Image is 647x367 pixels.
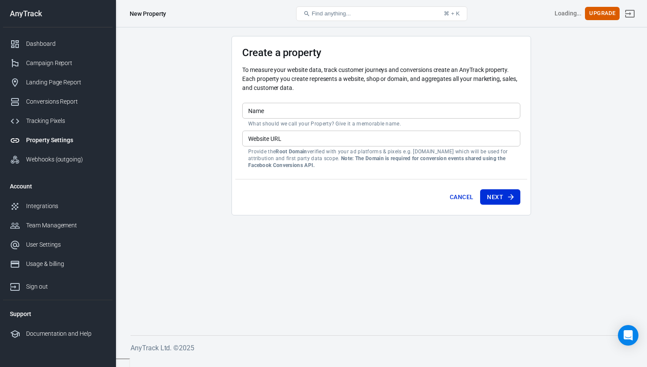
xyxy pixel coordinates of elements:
[3,10,113,18] div: AnyTrack
[131,343,632,353] h6: AnyTrack Ltd. © 2025
[3,304,113,324] li: Support
[26,155,106,164] div: Webhooks (outgoing)
[585,7,620,20] button: Upgrade
[444,10,460,17] div: ⌘ + K
[242,47,520,59] h3: Create a property
[26,116,106,125] div: Tracking Pixels
[3,150,113,169] a: Webhooks (outgoing)
[3,235,113,254] a: User Settings
[3,216,113,235] a: Team Management
[26,78,106,87] div: Landing Page Report
[242,103,520,119] input: Your Website Name
[3,54,113,73] a: Campaign Report
[26,329,106,338] div: Documentation and Help
[3,197,113,216] a: Integrations
[3,131,113,150] a: Property Settings
[618,325,638,346] div: Open Intercom Messenger
[248,155,505,168] strong: Note: The Domain is required for conversion events shared using the Facebook Conversions API.
[555,9,582,18] div: Account id: <>
[26,282,106,291] div: Sign out
[26,260,106,269] div: Usage & billing
[26,240,106,249] div: User Settings
[3,274,113,296] a: Sign out
[446,189,477,205] button: Cancel
[26,221,106,230] div: Team Management
[276,149,307,155] strong: Root Domain
[3,176,113,197] li: Account
[26,136,106,145] div: Property Settings
[242,131,520,146] input: example.com
[26,97,106,106] div: Conversions Report
[296,6,467,21] button: Find anything...⌘ + K
[248,120,514,127] p: What should we call your Property? Give it a memorable name.
[242,66,520,92] p: To measure your website data, track customer journeys and conversions create an AnyTrack property...
[3,111,113,131] a: Tracking Pixels
[248,148,514,169] p: Provide the verified with your ad platforms & pixels e.g. [DOMAIN_NAME] which will be used for at...
[3,254,113,274] a: Usage & billing
[3,73,113,92] a: Landing Page Report
[480,189,520,205] button: Next
[26,39,106,48] div: Dashboard
[3,92,113,111] a: Conversions Report
[620,3,640,24] a: Sign out
[3,34,113,54] a: Dashboard
[26,202,106,211] div: Integrations
[130,9,166,18] div: New Property
[26,59,106,68] div: Campaign Report
[312,10,351,17] span: Find anything...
